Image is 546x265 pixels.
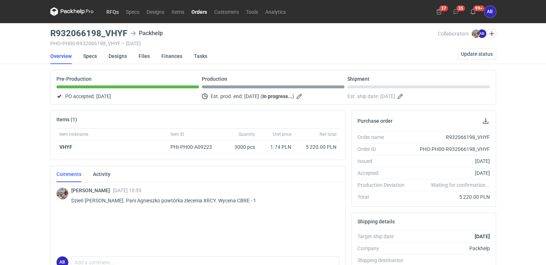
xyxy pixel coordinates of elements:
h2: Purchase order [357,118,393,124]
a: Finances [161,48,182,64]
p: Production [202,76,227,82]
div: R932066198_VHYF [410,134,490,141]
span: Net total [319,131,337,137]
span: • [122,41,124,46]
button: AB [484,6,496,18]
span: Collaborators [438,31,469,37]
div: Est. ship date: [347,92,490,101]
a: Files [139,48,150,64]
div: Order ID [357,146,410,153]
a: Analytics [262,7,289,16]
button: 35 [450,6,462,17]
a: Activity [93,166,110,182]
button: 37 [433,6,445,17]
h3: R932066198_VHYF [50,29,127,38]
div: Packhelp [410,245,490,252]
svg: Packhelp Pro [50,7,94,16]
div: 5 220.00 PLN [410,193,490,201]
div: 1.74 PLN [261,143,291,151]
div: Total [357,193,410,201]
a: Designs [109,48,127,64]
div: Order name [357,134,410,141]
div: Shipping destination [357,257,410,264]
a: Customers [211,7,242,16]
div: [DATE] [410,157,490,165]
button: Update status [458,48,496,60]
div: PHO-PH00-R932066198_VHYF [410,146,490,153]
a: Tasks [194,48,207,64]
em: ) [292,93,294,99]
strong: [DATE] [474,234,490,239]
a: Designs [143,7,168,16]
span: Update status [461,51,493,56]
a: Specs [83,48,97,64]
button: Edit collaborators [487,29,496,38]
h2: Shipping details [357,219,395,224]
div: Agnieszka Biniarz [484,6,496,18]
figcaption: AB [478,29,486,38]
a: Tools [242,7,262,16]
button: Edit estimated shipping date [397,92,405,101]
span: [DATE] [244,92,259,101]
button: 99+ [467,6,479,17]
div: Est. prod. end: [202,92,344,101]
a: Specs [122,7,143,16]
button: Download PO [481,117,490,125]
p: Dzień [PERSON_NAME]. Pani Agnieszko powtórka zlecenia XRCY. Wycena CBRE - 1 [71,196,334,205]
div: 3000 pcs [222,140,258,154]
h2: Items (1) [56,117,77,122]
a: Overview [50,48,72,64]
span: Item nickname [59,131,88,137]
div: Packhelp [130,29,163,38]
strong: VHYF [59,144,72,150]
span: [DATE] [380,92,395,101]
em: ( [261,93,262,99]
div: Issued [357,157,410,165]
em: Waiting for confirmation... [431,181,490,189]
p: Shipment [347,76,369,82]
div: PHO-PH00-R932066198_VHYF [DATE] [50,41,438,46]
div: PO accepted: [56,92,199,101]
p: Pre-Production [56,76,92,82]
span: [PERSON_NAME] [71,188,113,193]
a: Comments [56,166,81,182]
div: Accepted [357,169,410,177]
div: Company [357,245,410,252]
span: [DATE] 10:59 [113,188,141,193]
div: [DATE] [410,169,490,177]
div: PHI-PH00-A09223 [170,143,219,151]
div: Production Deviation [357,181,410,189]
span: Item ID [170,131,184,137]
img: Michał Palasek [471,29,480,38]
a: Orders [188,7,211,16]
div: 5 220.00 PLN [297,143,337,151]
strong: In progress... [262,93,292,99]
a: Items [168,7,188,16]
img: Michał Palasek [56,188,68,199]
button: Edit estimated production end date [296,92,304,101]
div: Target ship date [357,233,410,240]
span: Unit price [273,131,291,137]
span: [DATE] [96,92,111,101]
a: RFQs [103,7,122,16]
span: Quantity [238,131,255,137]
